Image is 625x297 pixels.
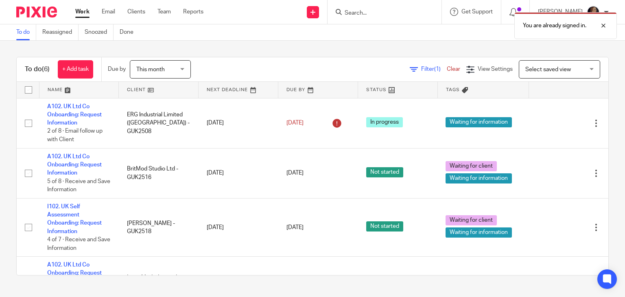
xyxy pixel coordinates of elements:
[286,170,304,176] span: [DATE]
[85,24,114,40] a: Snoozed
[183,8,203,16] a: Reports
[119,98,199,148] td: ERG Industrial Limited ([GEOGRAPHIC_DATA]) - GUK2508
[47,237,110,251] span: 4 of 7 · Receive and Save Information
[58,60,93,79] a: + Add task
[446,117,512,127] span: Waiting for information
[366,167,403,177] span: Not started
[75,8,90,16] a: Work
[119,198,199,256] td: [PERSON_NAME] - GUK2518
[47,104,102,126] a: A102. UK Ltd Co Onboarding: Request Information
[199,148,278,198] td: [DATE]
[199,198,278,256] td: [DATE]
[102,8,115,16] a: Email
[47,129,103,143] span: 2 of 8 · Email follow up with Client
[25,65,50,74] h1: To do
[157,8,171,16] a: Team
[366,117,403,127] span: In progress
[446,173,512,183] span: Waiting for information
[525,67,571,72] span: Select saved view
[120,24,140,40] a: Done
[16,7,57,17] img: Pixie
[446,227,512,238] span: Waiting for information
[587,6,600,19] img: Screenshot%202023-08-23%20174648.png
[47,154,102,176] a: A102. UK Ltd Co Onboarding: Request Information
[434,66,441,72] span: (1)
[446,87,460,92] span: Tags
[286,120,304,126] span: [DATE]
[199,98,278,148] td: [DATE]
[366,221,403,231] span: Not started
[16,24,36,40] a: To do
[127,8,145,16] a: Clients
[47,204,102,234] a: I102. UK Self Assessment Onboarding: Request Information
[446,215,497,225] span: Waiting for client
[136,67,165,72] span: This month
[119,148,199,198] td: BritMod Studio Ltd - GUK2516
[108,65,126,73] p: Due by
[42,24,79,40] a: Reassigned
[446,161,497,171] span: Waiting for client
[421,66,447,72] span: Filter
[47,262,102,284] a: A102. UK Ltd Co Onboarding: Request Information
[286,225,304,230] span: [DATE]
[47,179,110,193] span: 5 of 8 · Receive and Save Information
[478,66,513,72] span: View Settings
[42,66,50,72] span: (6)
[447,66,460,72] a: Clear
[523,22,586,30] p: You are already signed in.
